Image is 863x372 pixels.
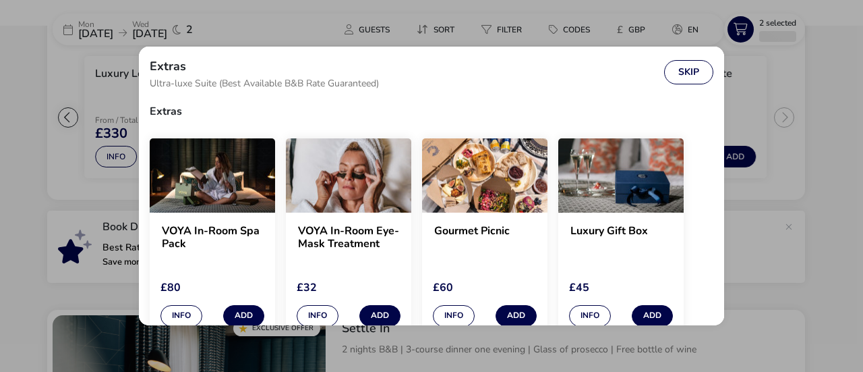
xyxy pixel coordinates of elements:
[496,305,537,327] button: Add
[359,305,400,327] button: Add
[150,60,186,72] h2: Extras
[433,280,453,295] span: £60
[297,305,338,327] button: Info
[298,225,399,250] h2: VOYA In-Room Eye-Mask Treatment
[569,305,611,327] button: Info
[223,305,264,327] button: Add
[160,280,181,295] span: £80
[434,225,535,250] h2: Gourmet Picnic
[570,225,672,250] h2: Luxury Gift Box
[162,225,263,250] h2: VOYA In-Room Spa Pack
[297,280,317,295] span: £32
[150,95,713,128] h3: Extras
[139,47,724,326] div: extras selection modal
[160,305,202,327] button: Info
[569,280,589,295] span: £45
[150,79,379,88] span: Ultra-luxe Suite (Best Available B&B Rate Guaranteed)
[632,305,673,327] button: Add
[433,305,475,327] button: Info
[664,60,713,84] button: Skip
